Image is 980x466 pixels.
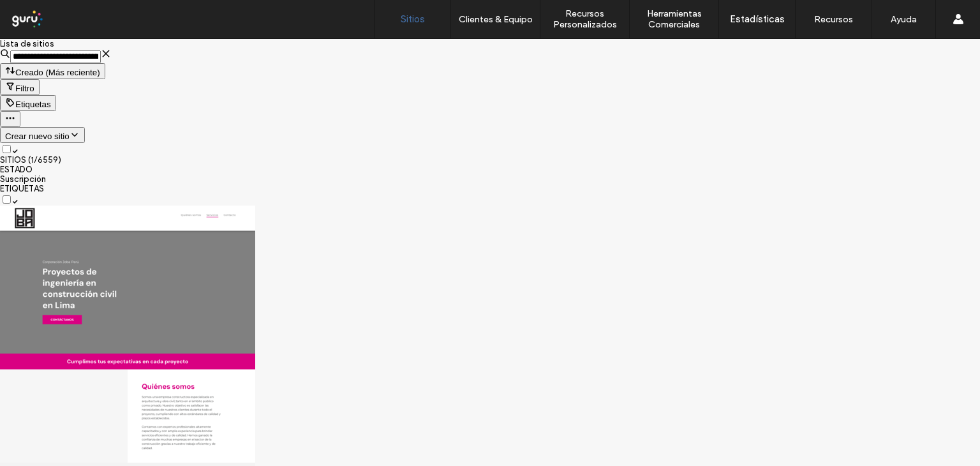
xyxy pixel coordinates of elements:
[814,14,853,25] label: Recursos
[630,8,718,30] label: Herramientas Comerciales
[459,14,533,25] label: Clientes & Equipo
[730,13,785,25] label: Estadísticas
[540,8,629,30] label: Recursos Personalizados
[401,13,425,25] label: Sitios
[891,14,917,25] label: Ayuda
